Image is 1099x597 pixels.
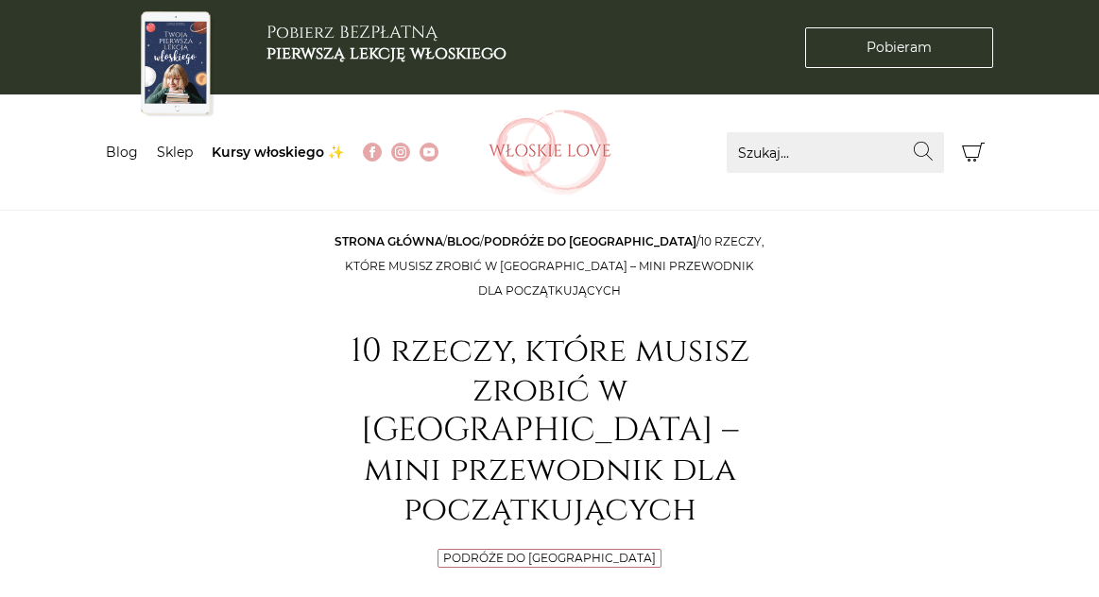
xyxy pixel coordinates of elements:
span: Pobieram [867,38,932,58]
input: Szukaj... [727,132,944,173]
a: Strona główna [335,234,443,248]
h3: Pobierz BEZPŁATNĄ [266,23,507,63]
h1: 10 rzeczy, które musisz zrobić w [GEOGRAPHIC_DATA] – mini przewodnik dla początkujących [333,332,767,530]
a: Podróże do [GEOGRAPHIC_DATA] [443,551,656,565]
a: Sklep [157,144,193,161]
a: Kursy włoskiego ✨ [212,144,344,161]
a: Blog [106,144,138,161]
span: 10 rzeczy, które musisz zrobić w [GEOGRAPHIC_DATA] – mini przewodnik dla początkujących [345,234,764,298]
a: Blog [447,234,480,248]
button: Koszyk [953,132,994,173]
a: Podróże do [GEOGRAPHIC_DATA] [484,234,696,248]
span: / / / [335,234,764,298]
b: pierwszą lekcję włoskiego [266,42,507,65]
img: Włoskielove [489,110,611,195]
a: Pobieram [805,27,993,68]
